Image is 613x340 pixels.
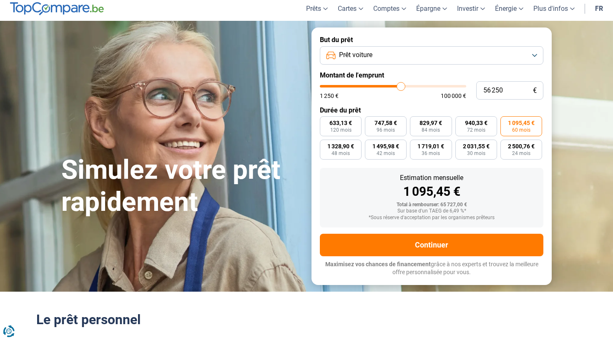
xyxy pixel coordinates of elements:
span: 72 mois [467,127,485,132]
span: 36 mois [422,151,440,156]
h1: Simulez votre prêt rapidement [61,154,301,218]
span: 940,33 € [465,120,487,126]
p: grâce à nos experts et trouvez la meilleure offre personnalisée pour vous. [320,260,543,277]
div: Estimation mensuelle [327,175,537,181]
span: 2 500,76 € [508,143,535,149]
span: 100 000 € [441,93,466,99]
div: 1 095,45 € [327,185,537,198]
img: TopCompare [10,2,104,15]
span: 24 mois [512,151,530,156]
span: 2 031,55 € [463,143,490,149]
span: 1 719,01 € [417,143,444,149]
label: Durée du prêt [320,106,543,114]
span: Maximisez vos chances de financement [325,261,431,267]
span: € [533,87,537,94]
h2: Le prêt personnel [36,312,577,327]
span: 60 mois [512,127,530,132]
button: Prêt voiture [320,46,543,65]
span: 747,58 € [374,120,397,126]
span: 84 mois [422,127,440,132]
button: Continuer [320,234,543,256]
span: 1 095,45 € [508,120,535,126]
span: 48 mois [332,151,350,156]
span: 1 495,98 € [372,143,399,149]
span: 1 328,90 € [327,143,354,149]
span: 96 mois [377,127,395,132]
label: But du prêt [320,36,543,44]
span: 30 mois [467,151,485,156]
span: 633,13 € [329,120,352,126]
div: Total à rembourser: 65 727,00 € [327,202,537,208]
span: Prêt voiture [339,50,372,60]
div: Sur base d'un TAEG de 6,49 %* [327,208,537,214]
div: *Sous réserve d'acceptation par les organismes prêteurs [327,215,537,221]
span: 1 250 € [320,93,339,99]
span: 42 mois [377,151,395,156]
label: Montant de l'emprunt [320,71,543,79]
span: 120 mois [330,127,352,132]
span: 829,97 € [420,120,442,126]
